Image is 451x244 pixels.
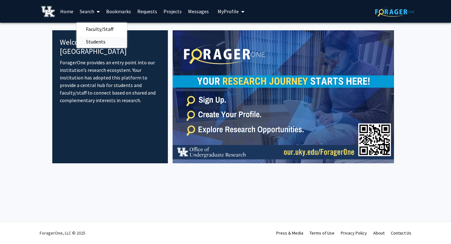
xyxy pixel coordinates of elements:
[60,38,160,56] h4: Welcome to [GEOGRAPHIC_DATA]
[103,0,134,22] a: Bookmarks
[57,0,77,22] a: Home
[341,230,367,236] a: Privacy Policy
[373,230,385,236] a: About
[160,0,185,22] a: Projects
[375,7,414,17] img: ForagerOne Logo
[77,23,123,35] span: Faculty/Staff
[5,216,27,239] iframe: Chat
[40,222,85,244] div: ForagerOne, LLC © 2025
[310,230,334,236] a: Terms of Use
[41,6,55,17] img: University of Kentucky Logo
[134,0,160,22] a: Requests
[185,0,212,22] a: Messages
[77,37,127,46] a: Students
[276,230,303,236] a: Press & Media
[218,8,239,15] span: My Profile
[391,230,411,236] a: Contact Us
[77,24,127,34] a: Faculty/Staff
[77,35,115,48] span: Students
[77,0,103,22] a: Search
[173,30,394,163] img: Cover Image
[60,59,160,104] p: ForagerOne provides an entry point into our institution’s research ecosystem. Your institution ha...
